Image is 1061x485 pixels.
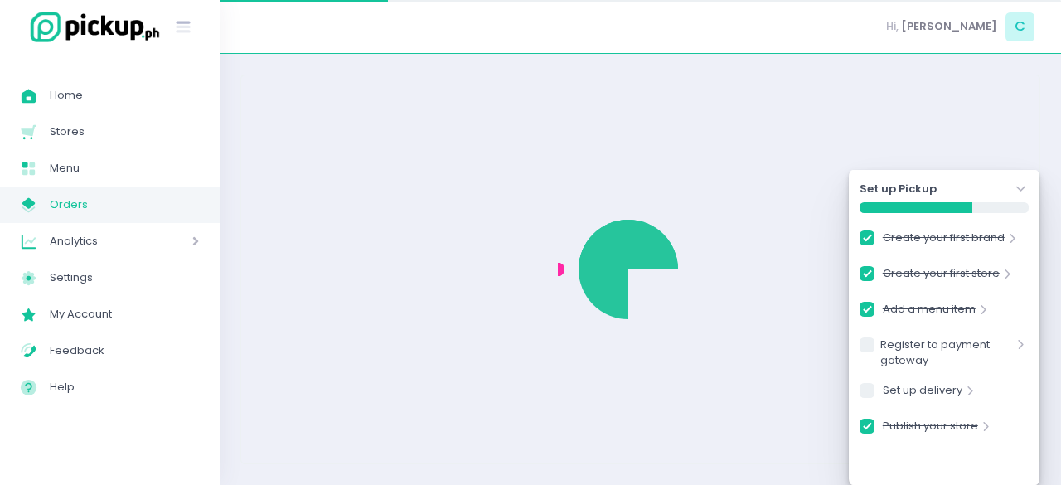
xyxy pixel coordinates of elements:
span: C [1005,12,1034,41]
a: Create your first brand [883,230,1005,252]
span: Home [50,85,199,106]
strong: Set up Pickup [860,181,937,197]
span: Menu [50,158,199,179]
span: [PERSON_NAME] [901,18,997,35]
span: Feedback [50,340,199,361]
a: Create your first store [883,265,1000,288]
a: Add a menu item [883,301,976,323]
span: Stores [50,121,199,143]
a: Publish your store [883,418,978,440]
span: Help [50,376,199,398]
span: Settings [50,267,199,289]
span: Orders [50,194,199,216]
span: Hi, [886,18,899,35]
a: Set up delivery [883,382,962,405]
span: Analytics [50,230,145,252]
img: logo [21,9,162,45]
a: Register to payment gateway [880,337,1013,369]
span: My Account [50,303,199,325]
